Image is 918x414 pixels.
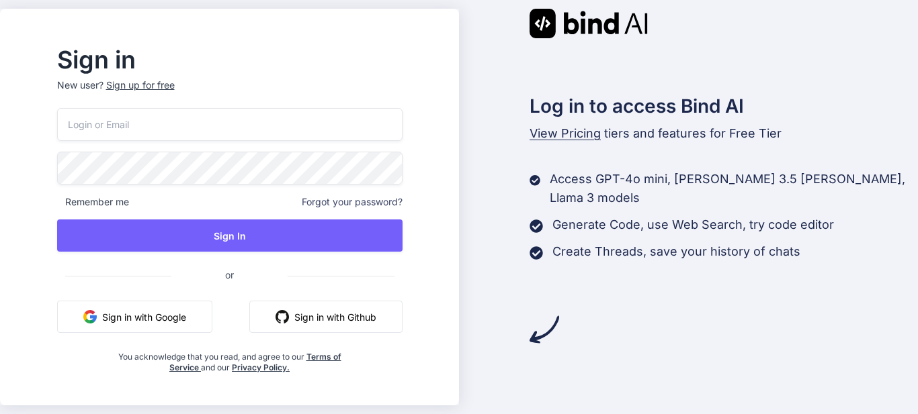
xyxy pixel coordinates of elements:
[550,170,918,207] p: Access GPT-4o mini, [PERSON_NAME] 3.5 [PERSON_NAME], Llama 3 models
[530,92,918,120] h2: Log in to access Bind AI
[302,195,403,209] span: Forgot your password?
[552,215,834,234] p: Generate Code, use Web Search, try code editor
[114,344,345,373] div: You acknowledge that you read, and agree to our and our
[83,310,97,323] img: google
[530,315,559,344] img: arrow
[57,79,403,108] p: New user?
[106,79,175,92] div: Sign up for free
[530,126,601,140] span: View Pricing
[552,242,800,261] p: Create Threads, save your history of chats
[232,362,290,372] a: Privacy Policy.
[169,352,341,372] a: Terms of Service
[57,219,403,252] button: Sign In
[171,258,288,291] span: or
[57,195,129,209] span: Remember me
[276,310,289,323] img: github
[57,301,212,333] button: Sign in with Google
[57,49,403,70] h2: Sign in
[530,9,648,38] img: Bind AI logo
[57,108,403,141] input: Login or Email
[249,301,403,333] button: Sign in with Github
[530,124,918,143] p: tiers and features for Free Tier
